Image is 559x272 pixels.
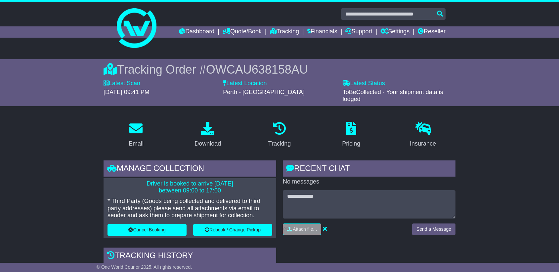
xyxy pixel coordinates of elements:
[283,160,455,178] div: RECENT CHAT
[223,26,262,38] a: Quote/Book
[338,119,365,151] a: Pricing
[179,26,214,38] a: Dashboard
[307,26,337,38] a: Financials
[270,26,299,38] a: Tracking
[193,224,272,236] button: Rebook / Change Pickup
[268,139,291,148] div: Tracking
[107,224,187,236] button: Cancel Booking
[343,89,443,103] span: ToBeCollected - Your shipment data is lodged
[283,178,455,186] p: No messages
[206,63,308,76] span: OWCAU638158AU
[97,264,192,270] span: © One World Courier 2025. All rights reserved.
[264,119,295,151] a: Tracking
[410,139,436,148] div: Insurance
[380,26,409,38] a: Settings
[418,26,446,38] a: Reseller
[412,223,455,235] button: Send a Message
[107,180,272,194] p: Driver is booked to arrive [DATE] between 09:00 to 17:00
[104,62,455,77] div: Tracking Order #
[343,80,385,87] label: Latest Status
[342,139,360,148] div: Pricing
[104,248,276,265] div: Tracking history
[406,119,440,151] a: Insurance
[104,160,276,178] div: Manage collection
[129,139,144,148] div: Email
[190,119,225,151] a: Download
[104,89,150,95] span: [DATE] 09:41 PM
[124,119,148,151] a: Email
[345,26,372,38] a: Support
[223,80,267,87] label: Latest Location
[107,198,272,219] p: * Third Party (Goods being collected and delivered to third party addresses) please send all atta...
[104,80,140,87] label: Latest Scan
[223,89,304,95] span: Perth - [GEOGRAPHIC_DATA]
[194,139,221,148] div: Download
